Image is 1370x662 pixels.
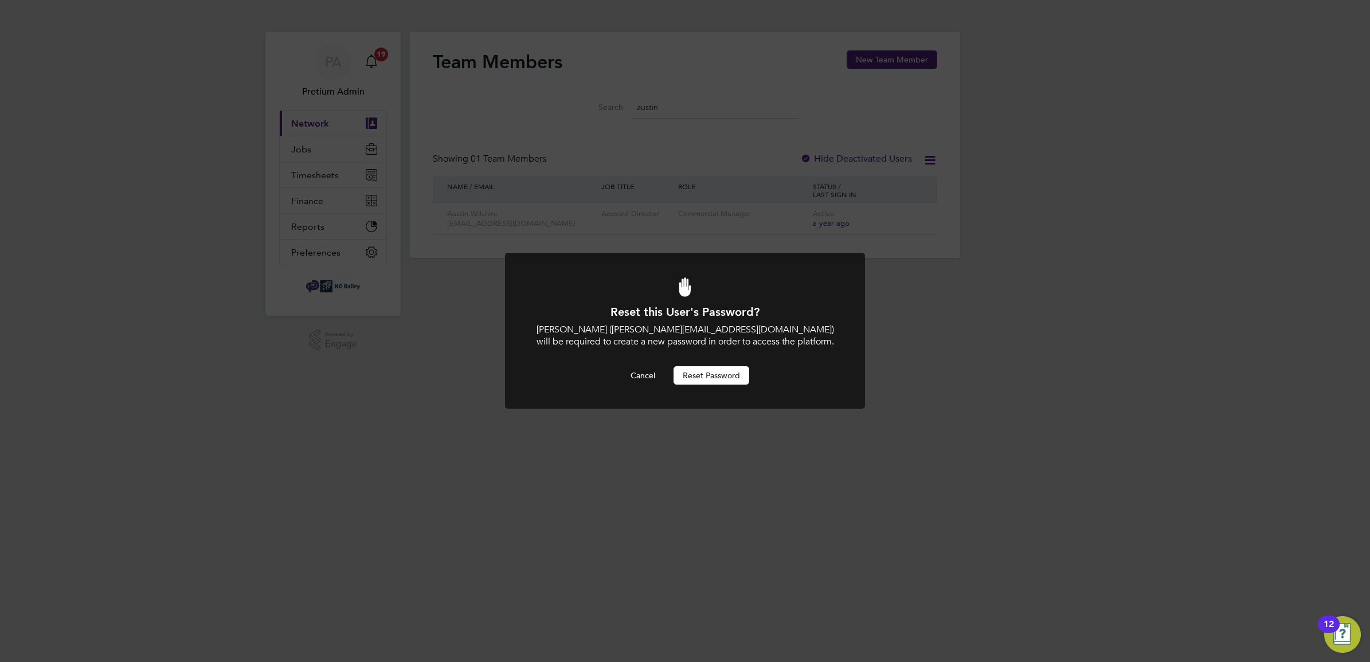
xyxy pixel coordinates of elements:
button: Reset Password [674,366,749,385]
h1: Reset this User's Password? [536,304,834,319]
div: 12 [1324,624,1334,639]
button: Cancel [621,366,664,385]
button: Open Resource Center, 12 new notifications [1324,616,1361,653]
p: [PERSON_NAME] ([PERSON_NAME][EMAIL_ADDRESS][DOMAIN_NAME]) will be required to create a new passwo... [536,324,834,348]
